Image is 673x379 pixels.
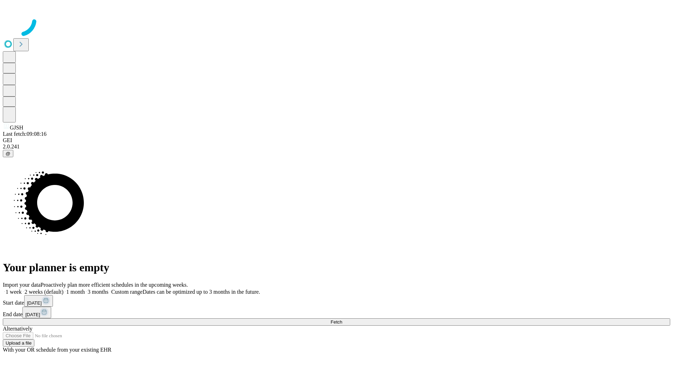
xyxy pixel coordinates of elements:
[3,295,670,307] div: Start date
[3,282,41,288] span: Import your data
[25,312,40,317] span: [DATE]
[3,131,47,137] span: Last fetch: 09:08:16
[3,347,111,353] span: With your OR schedule from your existing EHR
[3,339,34,347] button: Upload a file
[41,282,188,288] span: Proactively plan more efficient schedules in the upcoming weeks.
[3,150,13,157] button: @
[3,144,670,150] div: 2.0.241
[27,300,42,306] span: [DATE]
[22,307,51,318] button: [DATE]
[3,307,670,318] div: End date
[6,289,22,295] span: 1 week
[3,137,670,144] div: GEI
[3,326,32,332] span: Alternatively
[25,289,63,295] span: 2 weeks (default)
[24,295,53,307] button: [DATE]
[66,289,85,295] span: 1 month
[111,289,142,295] span: Custom range
[88,289,108,295] span: 3 months
[6,151,11,156] span: @
[10,125,23,131] span: GJSH
[331,319,342,325] span: Fetch
[3,318,670,326] button: Fetch
[3,261,670,274] h1: Your planner is empty
[143,289,260,295] span: Dates can be optimized up to 3 months in the future.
